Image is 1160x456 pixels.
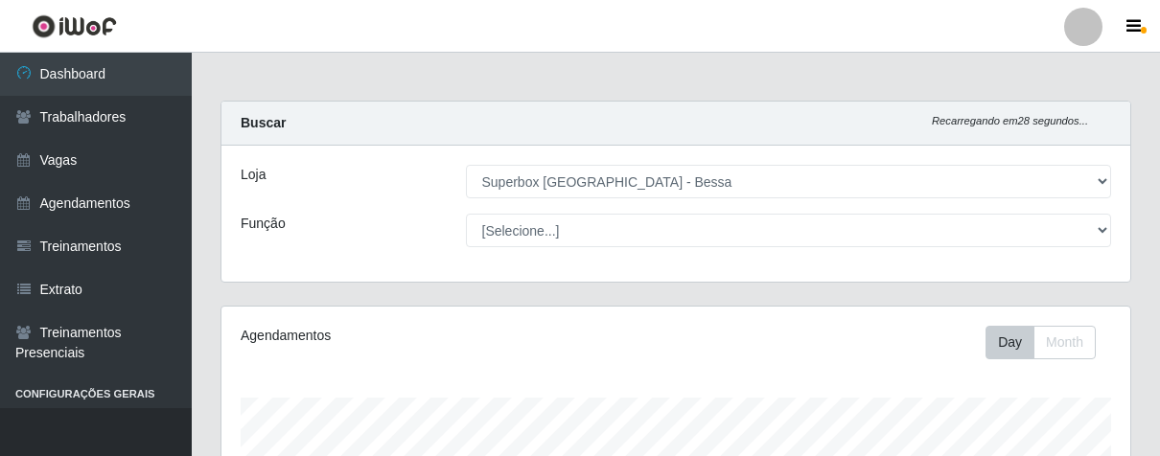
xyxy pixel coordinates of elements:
strong: Buscar [241,115,286,130]
div: First group [986,326,1096,359]
i: Recarregando em 28 segundos... [932,115,1088,126]
button: Month [1033,326,1096,359]
img: CoreUI Logo [32,14,117,38]
label: Loja [241,165,266,185]
button: Day [986,326,1034,359]
div: Toolbar with button groups [986,326,1111,359]
label: Função [241,214,286,234]
div: Agendamentos [241,326,587,346]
